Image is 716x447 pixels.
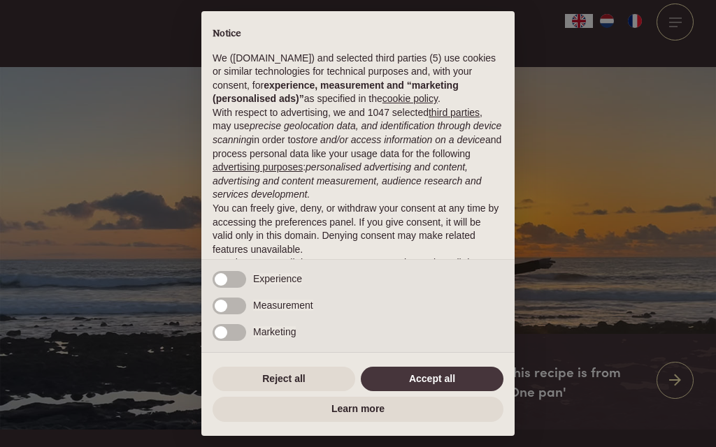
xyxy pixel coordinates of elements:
[253,326,296,337] span: Marketing
[253,273,302,284] span: Experience
[213,202,503,256] p: You can freely give, deny, or withdraw your consent at any time by accessing the preferences pane...
[429,106,480,120] button: third parties
[213,80,459,105] strong: experience, measurement and “marketing (personalised ads)”
[213,397,503,422] button: Learn more
[361,367,503,392] button: Accept all
[213,256,503,284] p: Use the “Accept all” button to consent. Use the “Reject all” button to continue without accepting.
[296,134,485,145] em: store and/or access information on a device
[253,300,313,311] span: Measurement
[213,120,501,145] em: precise geolocation data, and identification through device scanning
[213,161,481,200] em: personalised advertising and content, advertising and content measurement, audience research and ...
[213,28,503,41] h2: Notice
[382,93,438,104] a: cookie policy
[213,161,303,175] button: advertising purposes
[213,52,503,106] p: We ([DOMAIN_NAME]) and selected third parties (5) use cookies or similar technologies for technic...
[213,106,503,202] p: With respect to advertising, we and 1047 selected , may use in order to and process personal data...
[213,367,355,392] button: Reject all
